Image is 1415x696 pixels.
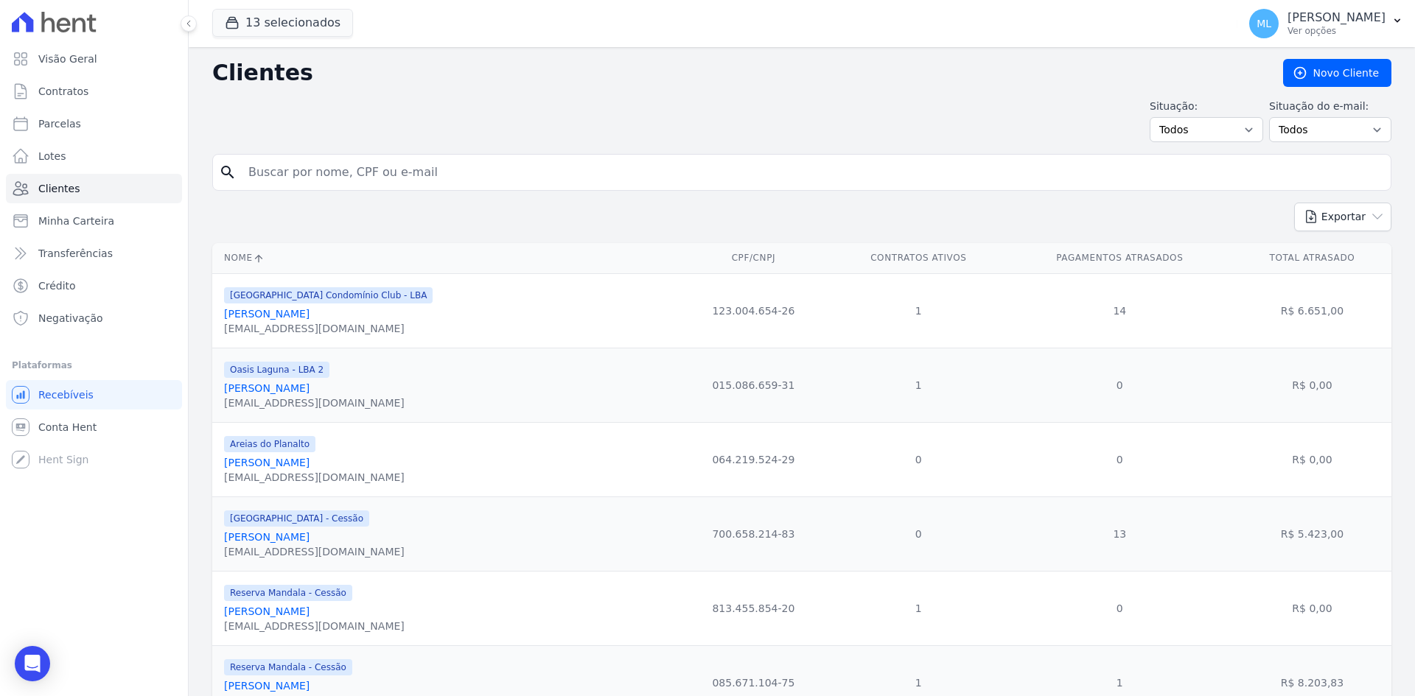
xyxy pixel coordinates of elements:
td: 0 [1007,571,1233,645]
span: Parcelas [38,116,81,131]
span: Recebíveis [38,387,94,402]
td: 1 [831,273,1007,348]
div: [EMAIL_ADDRESS][DOMAIN_NAME] [224,396,405,410]
a: [PERSON_NAME] [224,308,310,320]
span: Minha Carteira [38,214,114,228]
a: Transferências [6,239,182,268]
a: Clientes [6,174,182,203]
td: R$ 5.423,00 [1233,496,1391,571]
button: Exportar [1294,203,1391,231]
button: ML [PERSON_NAME] Ver opções [1237,3,1415,44]
a: Lotes [6,141,182,171]
td: 13 [1007,496,1233,571]
td: 14 [1007,273,1233,348]
a: Crédito [6,271,182,300]
a: Visão Geral [6,44,182,74]
a: Recebíveis [6,380,182,409]
a: [PERSON_NAME] [224,605,310,617]
span: Conta Hent [38,420,97,435]
th: Nome [212,243,677,273]
th: Total Atrasado [1233,243,1391,273]
p: [PERSON_NAME] [1288,10,1386,25]
span: ML [1257,18,1271,29]
span: Lotes [38,149,66,164]
h2: Clientes [212,60,1259,86]
span: Negativação [38,311,103,326]
span: Crédito [38,278,76,293]
td: R$ 0,00 [1233,348,1391,422]
span: Areias do Planalto [224,436,315,452]
a: Negativação [6,303,182,333]
th: Pagamentos Atrasados [1007,243,1233,273]
a: Parcelas [6,109,182,138]
a: Novo Cliente [1283,59,1391,87]
label: Situação do e-mail: [1269,99,1391,114]
th: Contratos Ativos [831,243,1007,273]
td: 0 [1007,422,1233,496]
span: [GEOGRAPHIC_DATA] Condomínio Club - LBA [224,287,433,303]
td: 015.086.659-31 [677,348,831,422]
span: Clientes [38,181,80,196]
div: [EMAIL_ADDRESS][DOMAIN_NAME] [224,544,405,559]
div: [EMAIL_ADDRESS][DOMAIN_NAME] [224,321,433,336]
div: [EMAIL_ADDRESS][DOMAIN_NAME] [224,470,405,485]
span: Reserva Mandala - Cessão [224,659,352,675]
a: [PERSON_NAME] [224,531,310,543]
td: 123.004.654-26 [677,273,831,348]
i: search [219,164,237,181]
span: Reserva Mandala - Cessão [224,585,352,601]
button: 13 selecionados [212,9,353,37]
span: Oasis Laguna - LBA 2 [224,362,329,378]
td: 0 [831,496,1007,571]
span: Visão Geral [38,52,97,66]
td: R$ 0,00 [1233,422,1391,496]
div: Open Intercom Messenger [15,646,50,681]
td: 0 [831,422,1007,496]
span: [GEOGRAPHIC_DATA] - Cessão [224,510,369,527]
td: 064.219.524-29 [677,422,831,496]
td: 700.658.214-83 [677,496,831,571]
input: Buscar por nome, CPF ou e-mail [240,158,1385,187]
a: Conta Hent [6,412,182,442]
label: Situação: [1150,99,1263,114]
div: Plataformas [12,356,176,374]
span: Contratos [38,84,88,99]
a: [PERSON_NAME] [224,457,310,468]
a: Contratos [6,77,182,106]
th: CPF/CNPJ [677,243,831,273]
a: Minha Carteira [6,206,182,236]
span: Transferências [38,246,113,261]
a: [PERSON_NAME] [224,680,310,692]
td: R$ 6.651,00 [1233,273,1391,348]
td: 1 [831,348,1007,422]
p: Ver opções [1288,25,1386,37]
div: [EMAIL_ADDRESS][DOMAIN_NAME] [224,619,405,633]
td: R$ 0,00 [1233,571,1391,645]
td: 1 [831,571,1007,645]
td: 813.455.854-20 [677,571,831,645]
a: [PERSON_NAME] [224,382,310,394]
td: 0 [1007,348,1233,422]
